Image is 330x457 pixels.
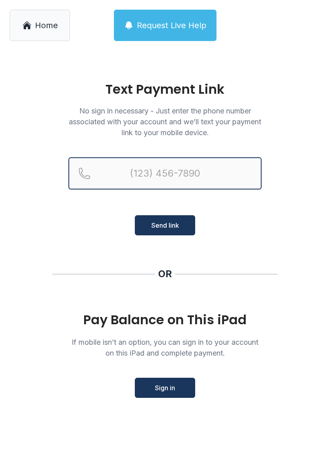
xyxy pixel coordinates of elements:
[68,337,262,358] p: If mobile isn’t an option, you can sign in to your account on this iPad and complete payment.
[68,313,262,327] div: Pay Balance on This iPad
[68,157,262,189] input: Reservation phone number
[155,383,175,393] span: Sign in
[68,105,262,138] p: No sign in necessary - Just enter the phone number associated with your account and we’ll text yo...
[35,20,58,31] span: Home
[137,20,206,31] span: Request Live Help
[151,220,179,230] span: Send link
[68,83,262,96] h1: Text Payment Link
[158,268,172,280] div: OR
